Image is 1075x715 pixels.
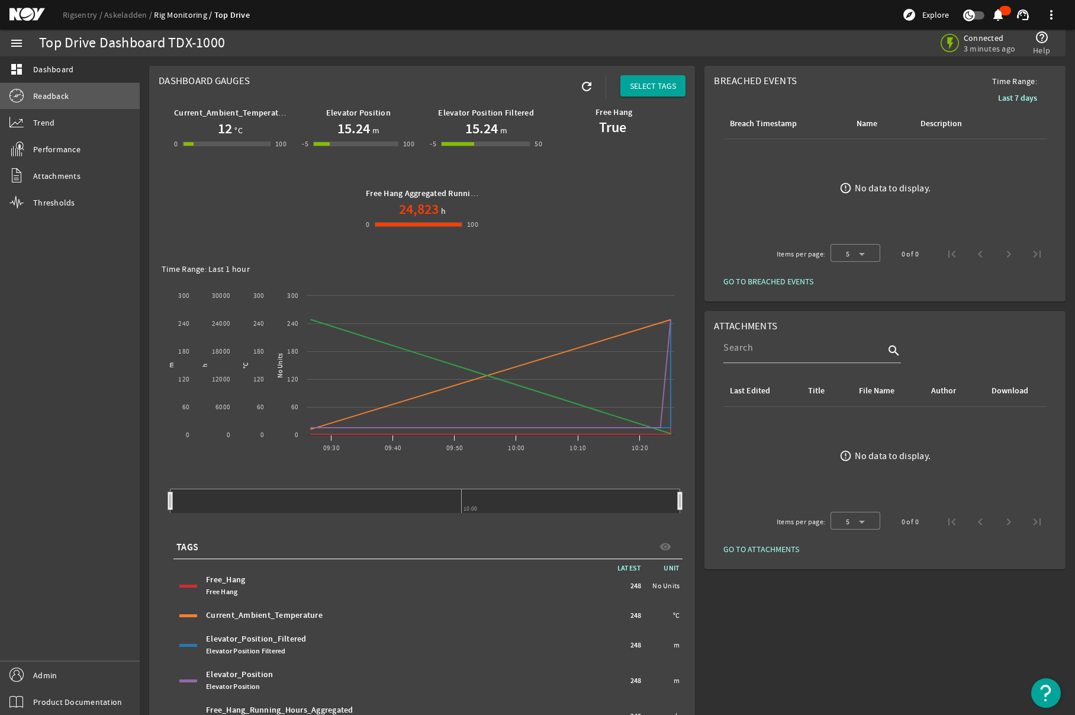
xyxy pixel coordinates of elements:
[253,319,265,328] text: 240
[430,138,436,150] div: -5
[104,9,154,20] a: Askeladden
[964,43,1015,54] span: 3 minutes ago
[438,107,534,118] b: Elevator Position Filtered
[9,36,24,50] mat-icon: menu
[206,633,354,657] div: Elevator_Position_Filtered
[206,574,354,598] div: Free_Hang
[630,80,676,92] span: SELECT TAGS
[439,205,446,217] span: h
[206,646,286,656] span: Elevator Position Filtered
[857,117,877,130] div: Name
[33,696,122,708] span: Product Documentation
[291,403,299,412] text: 60
[253,291,265,300] text: 300
[276,353,285,378] text: No Units
[186,431,189,440] text: 0
[287,291,298,300] text: 300
[897,5,954,24] button: Explore
[983,75,1047,87] span: Time Range:
[39,37,225,49] div: Top Drive Dashboard TDX-1000
[33,170,81,182] span: Attachments
[714,75,797,87] span: Breached Events
[275,138,287,150] div: 100
[723,275,813,287] span: GO TO BREACHED EVENTS
[154,9,214,20] a: Rig Monitoring
[167,363,176,368] text: m
[326,107,391,118] b: Elevator Position
[176,541,198,553] span: TAGS
[806,384,842,397] div: Title
[647,562,683,574] span: UNIT
[206,610,354,621] div: Current_Ambient_Temperature
[260,431,264,440] text: 0
[989,87,1047,108] button: Last 7 days
[403,138,414,150] div: 100
[730,384,770,397] div: Last Edited
[206,669,354,692] div: Elevator_Position
[33,63,73,75] span: Dashboard
[777,516,826,528] div: Items per page:
[859,384,894,397] div: File Name
[287,375,298,384] text: 120
[178,291,189,300] text: 300
[206,587,237,597] span: Free Hang
[253,347,265,356] text: 180
[1035,30,1049,44] mat-icon: help_outline
[337,119,370,138] h1: 15.24
[580,79,594,94] mat-icon: refresh
[1033,44,1050,56] span: Help
[159,75,250,87] span: Dashboard Gauges
[215,403,230,412] text: 6000
[839,450,852,462] mat-icon: error_outline
[182,403,190,412] text: 60
[902,8,916,22] mat-icon: explore
[33,197,75,209] span: Thresholds
[178,375,189,384] text: 120
[212,347,230,356] text: 18000
[206,682,260,691] span: Elevator Position
[295,431,298,440] text: 0
[839,182,852,194] mat-icon: error_outline
[174,107,291,118] b: Current_Ambient_Temperature
[212,375,230,384] text: 12000
[723,341,884,355] input: Search
[178,347,189,356] text: 180
[159,278,680,461] svg: Chart title
[33,669,57,681] span: Admin
[991,8,1005,22] mat-icon: notifications
[630,639,642,651] span: 248
[218,119,232,138] h1: 12
[287,347,298,356] text: 180
[33,117,54,129] span: Trend
[399,200,439,219] h1: 24,823
[922,9,949,21] span: Explore
[714,320,777,332] span: Attachments
[599,118,626,137] b: True
[902,516,919,528] div: 0 of 0
[465,119,498,138] h1: 15.24
[652,580,680,592] span: No Units
[630,580,642,592] span: 248
[535,138,542,150] div: 50
[630,675,642,687] span: 248
[498,124,507,136] span: m
[446,444,463,453] text: 09:50
[855,117,905,130] div: Name
[596,107,632,118] b: Free Hang
[9,62,24,76] mat-icon: dashboard
[964,33,1015,43] span: Connected
[33,143,81,155] span: Performance
[674,639,680,651] span: m
[929,384,976,397] div: Author
[287,319,298,328] text: 240
[1016,8,1030,22] mat-icon: support_agent
[887,344,901,358] i: search
[366,219,369,230] div: 0
[723,543,799,555] span: GO TO ATTACHMENTS
[227,431,230,440] text: 0
[620,75,685,97] button: SELECT TAGS
[385,444,401,453] text: 09:40
[323,444,340,453] text: 09:30
[212,319,230,328] text: 24000
[370,124,379,136] span: m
